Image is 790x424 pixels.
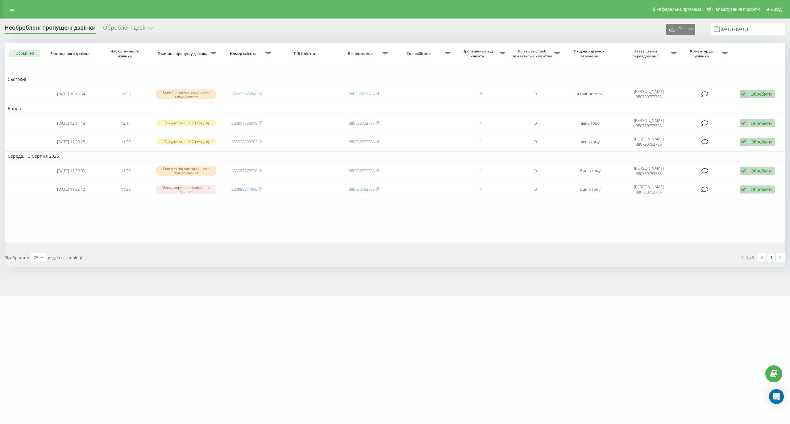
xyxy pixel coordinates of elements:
[156,139,216,144] div: Скинуто раніше 10 секунд
[750,168,772,174] div: Обробити
[44,133,98,150] td: [DATE] 11:39:28
[349,186,375,192] a: 380730753785
[454,181,508,198] td: 1
[769,389,784,404] div: Open Intercom Messenger
[750,91,772,97] div: Обробити
[617,85,680,103] td: [PERSON_NAME] 380730753785
[568,49,612,58] span: Як довго дзвінок втрачено
[683,49,722,58] span: Коментар до дзвінка
[34,255,39,261] div: 25
[156,51,210,56] span: Причина пропуску дзвінка
[508,114,563,132] td: 0
[156,89,216,99] div: Скинуто під час вітального повідомлення
[508,133,563,150] td: 0
[280,51,331,56] span: ПІБ Клієнта
[156,185,216,194] div: Менеджери не відповіли на дзвінок
[563,162,617,180] td: 6 днів тому
[339,51,382,56] span: Бізнес номер
[44,85,98,103] td: [DATE] 10:13:54
[750,186,772,192] div: Обробити
[44,181,98,198] td: [DATE] 11:28:12
[349,120,375,126] a: 380730753785
[454,114,508,132] td: 1
[563,181,617,198] td: 6 днів тому
[349,91,375,97] a: 380730753785
[9,50,40,57] button: Обрати всі
[454,133,508,150] td: 1
[349,139,375,144] a: 380730753785
[394,51,445,56] span: Співробітник
[231,139,257,144] a: 380937503702
[231,168,257,173] a: 380987873570
[98,114,153,132] td: 13:17
[617,114,680,132] td: [PERSON_NAME] 380730753785
[98,181,153,198] td: 11:28
[656,7,702,12] span: Реферальна програма
[44,114,98,132] td: [DATE] 13:17:43
[771,7,782,12] span: Вихід
[617,162,680,180] td: [PERSON_NAME] 380730753785
[231,91,257,97] a: 380973979845
[5,152,785,161] td: Середа, 13 Серпня 2025
[563,85,617,103] td: 4 години тому
[5,104,785,113] td: Вчора
[712,7,760,12] span: Налаштування профілю
[563,114,617,132] td: день тому
[457,49,500,58] span: Пропущених від клієнта
[508,85,563,103] td: 0
[231,186,257,192] a: 380989311900
[44,162,98,180] td: [DATE] 11:29:05
[49,51,93,56] span: Час першого дзвінка
[741,254,754,260] div: 1 - 5 з 5
[617,181,680,198] td: [PERSON_NAME] 380730753785
[103,24,154,34] div: Оброблені дзвінки
[508,181,563,198] td: 0
[156,120,216,126] div: Скинуто раніше 10 секунд
[5,75,785,84] td: Сьогодні
[156,166,216,175] div: Скинуто під час вітального повідомлення
[750,139,772,145] div: Обробити
[48,255,82,260] span: рядків на сторінці
[98,133,153,150] td: 11:39
[349,168,375,173] a: 380730753785
[104,49,147,58] span: Час останнього дзвінка
[563,133,617,150] td: день тому
[767,253,776,262] a: 1
[231,120,257,126] a: 380961883049
[750,120,772,126] div: Обробити
[454,162,508,180] td: 1
[98,85,153,103] td: 11:35
[5,255,29,260] span: Відображати
[454,85,508,103] td: 2
[617,133,680,150] td: [PERSON_NAME] 380730753785
[5,24,96,34] div: Необроблені пропущені дзвінки
[508,162,563,180] td: 0
[98,162,153,180] td: 11:29
[666,24,695,35] button: Експорт
[621,49,671,58] span: Назва схеми переадресації
[511,49,554,58] span: Кількість спроб зв'язатись з клієнтом
[222,51,265,56] span: Номер клієнта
